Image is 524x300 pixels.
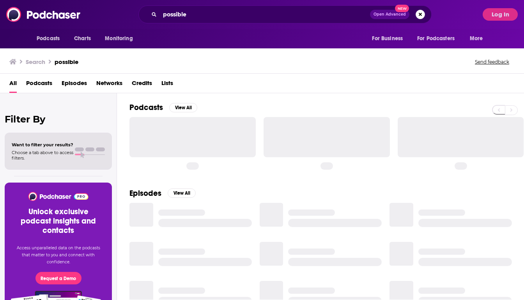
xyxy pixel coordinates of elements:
[483,8,518,21] button: Log In
[105,33,133,44] span: Monitoring
[96,77,122,93] a: Networks
[129,188,161,198] h2: Episodes
[374,12,406,16] span: Open Advanced
[372,33,403,44] span: For Business
[5,114,112,125] h2: Filter By
[138,5,432,23] div: Search podcasts, credits, & more...
[132,77,152,93] a: Credits
[129,103,197,112] a: PodcastsView All
[169,103,197,112] button: View All
[12,142,73,147] span: Want to filter your results?
[395,5,409,12] span: New
[26,77,52,93] a: Podcasts
[9,77,17,93] a: All
[129,188,196,198] a: EpisodesView All
[160,8,370,21] input: Search podcasts, credits, & more...
[366,31,412,46] button: open menu
[31,31,70,46] button: open menu
[69,31,96,46] a: Charts
[6,7,81,22] img: Podchaser - Follow, Share and Rate Podcasts
[55,58,78,66] h3: possible
[99,31,143,46] button: open menu
[370,10,409,19] button: Open AdvancedNew
[417,33,455,44] span: For Podcasters
[129,103,163,112] h2: Podcasts
[412,31,466,46] button: open menu
[37,33,60,44] span: Podcasts
[12,150,73,161] span: Choose a tab above to access filters.
[168,188,196,198] button: View All
[161,77,173,93] a: Lists
[26,58,45,66] h3: Search
[28,192,89,201] img: Podchaser - Follow, Share and Rate Podcasts
[14,245,103,266] p: Access unparalleled data on the podcasts that matter to you and connect with confidence.
[470,33,483,44] span: More
[74,33,91,44] span: Charts
[473,59,512,65] button: Send feedback
[35,272,81,284] button: Request a Demo
[14,207,103,235] h3: Unlock exclusive podcast insights and contacts
[62,77,87,93] a: Episodes
[464,31,493,46] button: open menu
